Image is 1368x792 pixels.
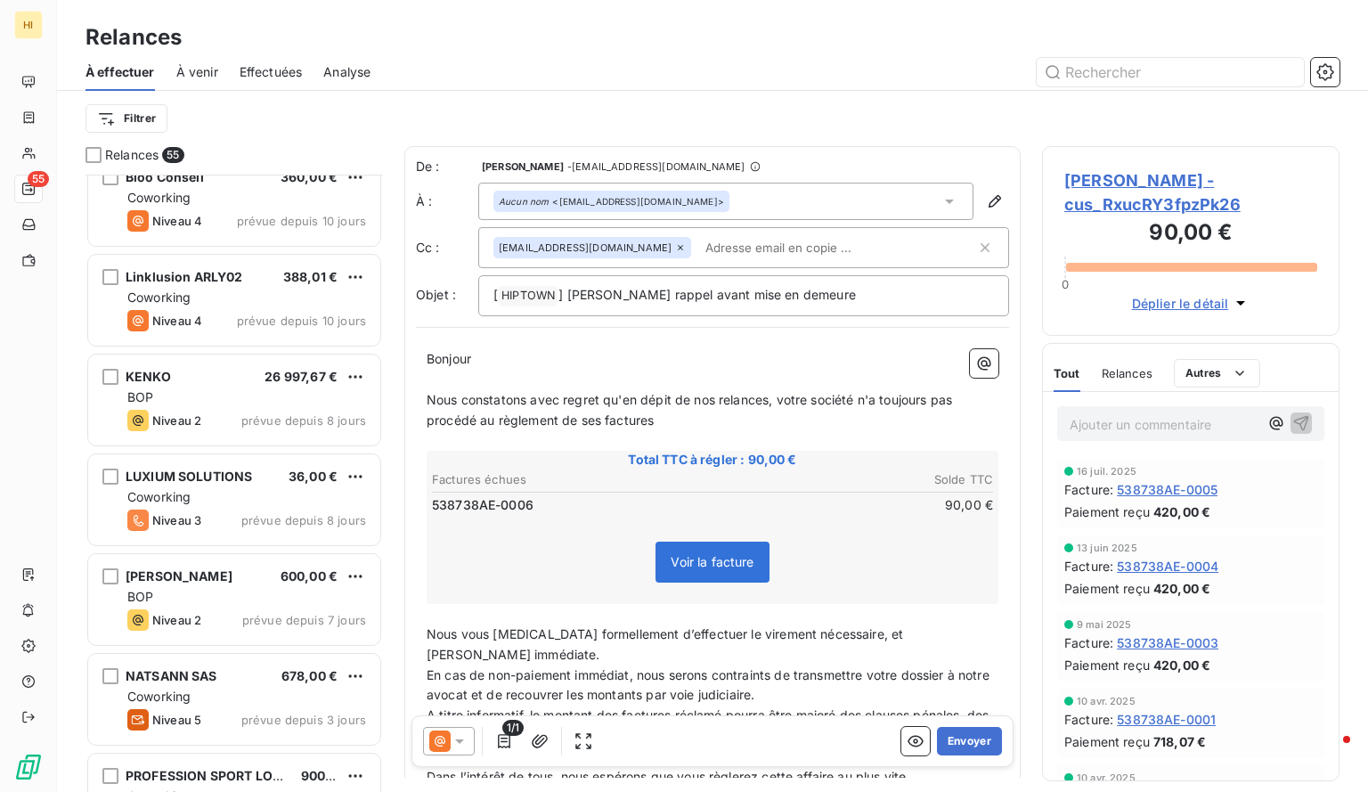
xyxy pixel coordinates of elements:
[1054,366,1080,380] span: Tout
[126,469,252,484] span: LUXIUM SOLUTIONS
[1307,731,1350,774] iframe: Intercom live chat
[242,613,366,627] span: prévue depuis 7 jours
[152,413,201,428] span: Niveau 2
[1077,772,1136,783] span: 10 avr. 2025
[126,668,217,683] span: NATSANN SAS
[1064,168,1317,216] span: [PERSON_NAME] - cus_RxucRY3fpzPk26
[713,495,994,515] td: 90,00 €
[1153,502,1210,521] span: 420,00 €
[126,768,375,783] span: PROFESSION SPORT LOISIRS BRETAGNE
[241,413,366,428] span: prévue depuis 8 jours
[127,589,153,604] span: BOP
[429,451,996,469] span: Total TTC à régler : 90,00 €
[265,369,338,384] span: 26 997,67 €
[85,175,383,792] div: grid
[127,290,191,305] span: Coworking
[937,727,1002,755] button: Envoyer
[416,287,456,302] span: Objet :
[1153,656,1210,674] span: 420,00 €
[281,169,338,184] span: 360,00 €
[499,195,549,208] em: Aucun nom
[85,63,155,81] span: À effectuer
[127,489,191,504] span: Coworking
[1117,557,1218,576] span: 538738AE-0004
[1064,216,1317,252] h3: 90,00 €
[567,161,745,172] span: - [EMAIL_ADDRESS][DOMAIN_NAME]
[427,626,908,662] span: Nous vous [MEDICAL_DATA] formellement d’effectuer le virement nécessaire, et [PERSON_NAME] immédi...
[427,667,993,703] span: En cas de non-paiement immédiat, nous serons contraints de transmettre votre dossier à notre avoc...
[85,104,167,133] button: Filtrer
[1132,294,1229,313] span: Déplier le détail
[126,369,171,384] span: KENKO
[1117,710,1216,729] span: 538738AE-0001
[1153,732,1206,751] span: 718,07 €
[323,63,370,81] span: Analyse
[1064,557,1113,576] span: Facture :
[1153,579,1210,598] span: 420,00 €
[237,314,366,328] span: prévue depuis 10 jours
[558,287,856,302] span: ] [PERSON_NAME] rappel avant mise en demeure
[241,713,366,727] span: prévue depuis 3 jours
[432,496,533,514] span: 538738AE-0006
[427,707,992,743] span: A titre informatif, le montant des factures réclamé pourra être majoré des clauses pénales, des i...
[176,63,218,81] span: À venir
[14,753,43,781] img: Logo LeanPay
[1117,480,1217,499] span: 538738AE-0005
[1064,732,1150,751] span: Paiement reçu
[1077,543,1137,553] span: 13 juin 2025
[713,470,994,489] th: Solde TTC
[281,668,338,683] span: 678,00 €
[493,287,498,302] span: [
[1064,633,1113,652] span: Facture :
[698,234,904,261] input: Adresse email en copie ...
[502,720,524,736] span: 1/1
[105,146,159,164] span: Relances
[14,11,43,39] div: HI
[1117,633,1218,652] span: 538738AE-0003
[152,613,201,627] span: Niveau 2
[416,192,478,210] label: À :
[1077,466,1136,477] span: 16 juil. 2025
[1062,277,1069,291] span: 0
[1174,359,1260,388] button: Autres
[499,286,558,306] span: HIPTOWN
[1064,502,1150,521] span: Paiement reçu
[499,242,672,253] span: [EMAIL_ADDRESS][DOMAIN_NAME]
[152,713,201,727] span: Niveau 5
[127,689,191,704] span: Coworking
[152,513,201,527] span: Niveau 3
[427,769,909,784] span: Dans l’intérêt de tous, nous espérons que vous règlerez cette affaire au plus vite.
[127,190,191,205] span: Coworking
[14,175,42,203] a: 55
[127,389,153,404] span: BOP
[431,470,712,489] th: Factures échues
[28,171,49,187] span: 55
[427,392,956,428] span: Nous constatons avec regret qu'en dépit de nos relances, votre société n'a toujours pas procédé a...
[671,554,753,569] span: Voir la facture
[416,158,478,176] span: De :
[499,195,724,208] div: <[EMAIL_ADDRESS][DOMAIN_NAME]>
[1064,710,1113,729] span: Facture :
[1064,480,1113,499] span: Facture :
[281,568,338,584] span: 600,00 €
[241,513,366,527] span: prévue depuis 8 jours
[416,239,478,257] label: Cc :
[126,169,204,184] span: Bloo Conseil
[1102,366,1152,380] span: Relances
[301,768,358,783] span: 900,00 €
[1127,293,1256,314] button: Déplier le détail
[237,214,366,228] span: prévue depuis 10 jours
[1064,579,1150,598] span: Paiement reçu
[1037,58,1304,86] input: Rechercher
[85,21,182,53] h3: Relances
[1077,619,1132,630] span: 9 mai 2025
[240,63,303,81] span: Effectuées
[427,351,471,366] span: Bonjour
[126,269,243,284] span: Linklusion ARLY02
[162,147,183,163] span: 55
[1064,656,1150,674] span: Paiement reçu
[482,161,564,172] span: [PERSON_NAME]
[289,469,338,484] span: 36,00 €
[126,568,232,584] span: [PERSON_NAME]
[152,314,202,328] span: Niveau 4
